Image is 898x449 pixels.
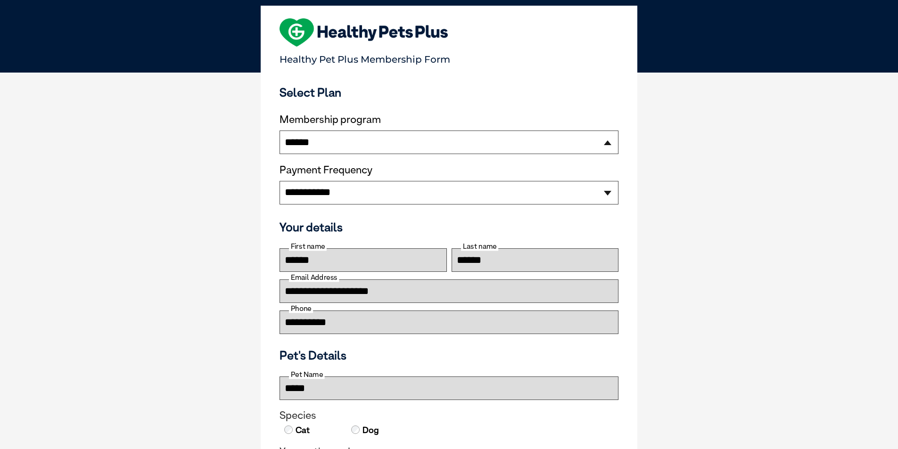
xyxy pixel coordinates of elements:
[280,18,448,47] img: heart-shape-hpp-logo-large.png
[280,164,372,176] label: Payment Frequency
[280,409,618,422] legend: Species
[280,220,618,234] h3: Your details
[280,85,618,99] h3: Select Plan
[461,242,498,251] label: Last name
[280,49,618,65] p: Healthy Pet Plus Membership Form
[289,304,313,313] label: Phone
[280,114,618,126] label: Membership program
[276,348,622,362] h3: Pet's Details
[289,242,327,251] label: First name
[289,273,339,282] label: Email Address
